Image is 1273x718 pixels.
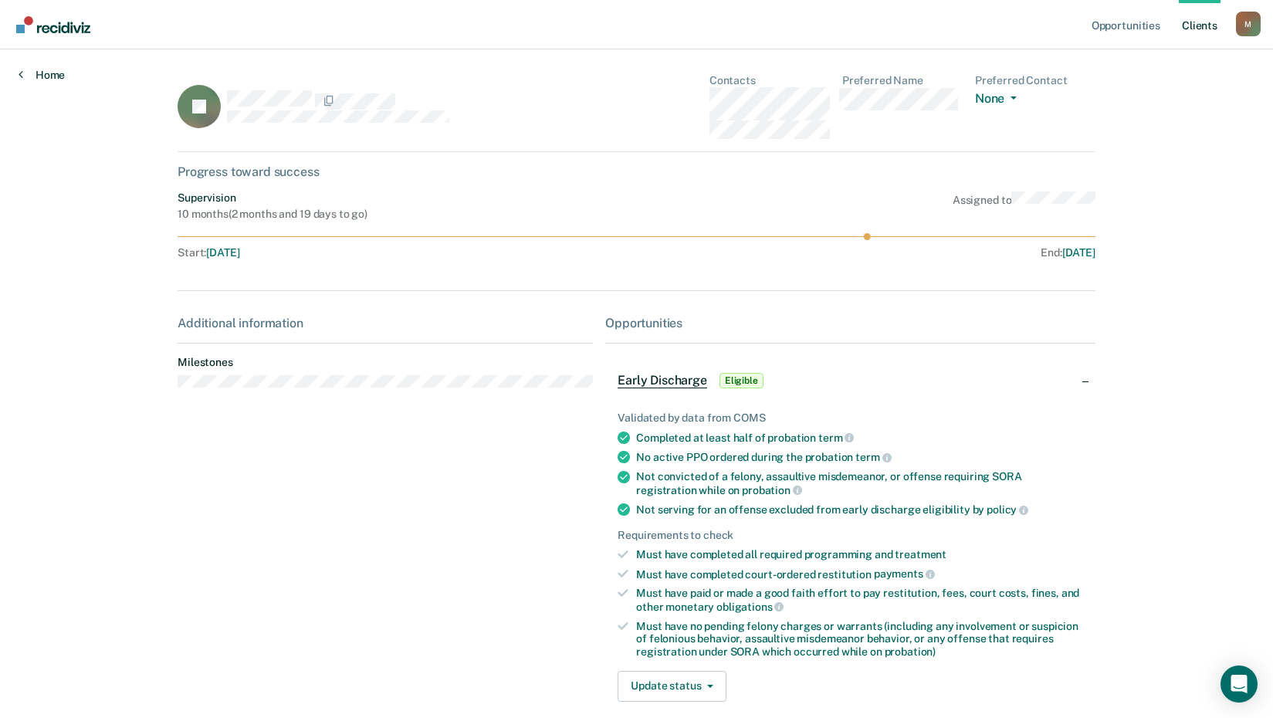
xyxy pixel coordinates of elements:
[206,246,239,259] span: [DATE]
[636,620,1083,659] div: Must have no pending felony charges or warrants (including any involvement or suspicion of feloni...
[709,74,830,87] dt: Contacts
[178,208,367,221] div: 10 months ( 2 months and 19 days to go )
[16,16,90,33] img: Recidiviz
[636,431,1083,445] div: Completed at least half of probation
[178,164,1095,179] div: Progress toward success
[885,645,936,658] span: probation)
[178,316,593,330] div: Additional information
[1236,12,1261,36] button: Profile dropdown button
[178,356,593,369] dt: Milestones
[605,356,1095,405] div: Early DischargeEligible
[842,74,963,87] dt: Preferred Name
[975,91,1023,109] button: None
[618,529,1083,542] div: Requirements to check
[874,567,935,580] span: payments
[618,411,1083,425] div: Validated by data from COMS
[643,246,1095,259] div: End :
[178,191,367,205] div: Supervision
[716,601,784,613] span: obligations
[1221,666,1258,703] div: Open Intercom Messenger
[742,484,802,496] span: probation
[953,191,1095,221] div: Assigned to
[178,246,637,259] div: Start :
[855,451,891,463] span: term
[618,373,707,388] span: Early Discharge
[618,671,726,702] button: Update status
[636,567,1083,581] div: Must have completed court-ordered restitution
[19,68,65,82] a: Home
[1062,246,1095,259] span: [DATE]
[1236,12,1261,36] div: M
[605,316,1095,330] div: Opportunities
[636,503,1083,516] div: Not serving for an offense excluded from early discharge eligibility by
[719,373,763,388] span: Eligible
[818,432,854,444] span: term
[895,548,946,561] span: treatment
[636,450,1083,464] div: No active PPO ordered during the probation
[975,74,1095,87] dt: Preferred Contact
[636,587,1083,613] div: Must have paid or made a good faith effort to pay restitution, fees, court costs, fines, and othe...
[636,548,1083,561] div: Must have completed all required programming and
[987,503,1028,516] span: policy
[636,470,1083,496] div: Not convicted of a felony, assaultive misdemeanor, or offense requiring SORA registration while on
